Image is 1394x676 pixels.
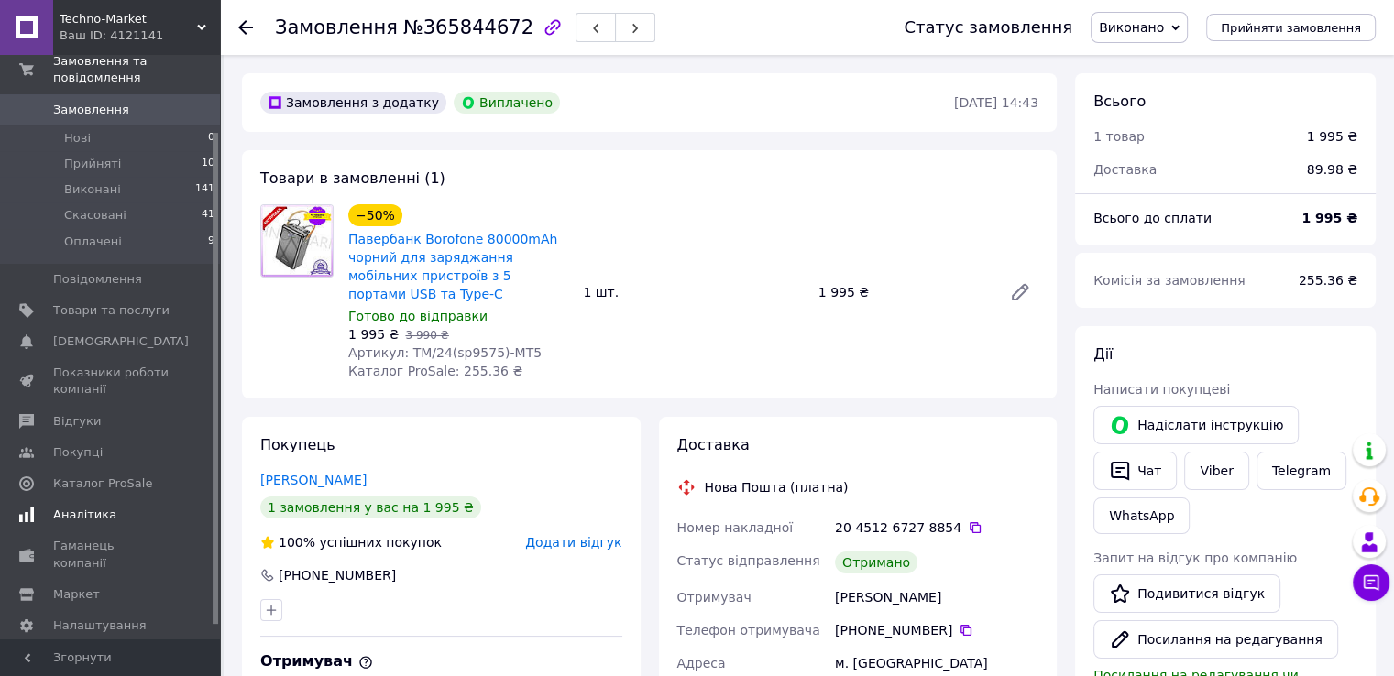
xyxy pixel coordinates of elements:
span: Повідомлення [53,271,142,288]
div: Виплачено [454,92,560,114]
button: Чат з покупцем [1353,564,1389,601]
div: [PERSON_NAME] [831,581,1042,614]
span: №365844672 [403,16,533,38]
a: Подивитися відгук [1093,574,1280,613]
span: Гаманець компанії [53,538,170,571]
button: Чат [1093,452,1177,490]
div: Отримано [835,551,917,573]
span: 1 995 ₴ [348,327,399,342]
span: Прийняті [64,156,121,172]
span: Замовлення [53,102,129,118]
button: Надіслати інструкцію [1093,406,1299,444]
span: 100% [279,535,315,550]
a: Павербанк Borofone 80000mAh чорний для заряджання мобільних пристроїв з 5 портами USB та Type-C [348,232,557,301]
span: Всього до сплати [1093,211,1212,225]
span: Оплачені [64,234,122,250]
div: Ваш ID: 4121141 [60,27,220,44]
span: Товари та послуги [53,302,170,319]
span: Отримувач [260,652,373,670]
div: [PHONE_NUMBER] [277,566,398,584]
span: 0 [208,130,214,147]
span: Покупці [53,444,103,461]
span: Готово до відправки [348,309,488,323]
span: Артикул: TM/24(sp9575)-MT5 [348,345,542,360]
div: −50% [348,204,402,226]
b: 1 995 ₴ [1301,211,1357,225]
a: Telegram [1257,452,1346,490]
a: Viber [1184,452,1248,490]
span: Маркет [53,586,100,603]
div: 1 995 ₴ [1307,127,1357,146]
span: Налаштування [53,617,147,634]
span: 141 [195,181,214,198]
span: Замовлення та повідомлення [53,53,220,86]
div: 1 замовлення у вас на 1 995 ₴ [260,496,481,518]
span: 3 990 ₴ [405,329,448,342]
div: 20 4512 6727 8854 [835,518,1038,537]
a: [PERSON_NAME] [260,473,367,487]
span: [DEMOGRAPHIC_DATA] [53,333,189,350]
span: Телефон отримувача [677,623,820,638]
span: Комісія за замовлення [1093,273,1246,288]
div: Нова Пошта (платна) [700,478,853,496]
button: Посилання на редагування [1093,620,1338,659]
span: Запит на відгук про компанію [1093,551,1297,565]
span: Прийняти замовлення [1221,21,1361,35]
span: Всього [1093,93,1146,110]
span: 10 [202,156,214,172]
span: Товари в замовленні (1) [260,169,445,187]
span: Нові [64,130,91,147]
span: Скасовані [64,207,126,224]
span: Дії [1093,345,1113,363]
span: 41 [202,207,214,224]
span: Додати відгук [525,535,621,550]
img: Павербанк Borofone 80000mAh чорний для заряджання мобільних пристроїв з 5 портами USB та Type-C [261,205,333,277]
div: 1 шт. [576,279,810,305]
span: Показники роботи компанії [53,365,170,398]
span: 9 [208,234,214,250]
span: Покупець [260,436,335,453]
span: Отримувач [677,590,752,605]
div: [PHONE_NUMBER] [835,621,1038,639]
span: Написати покупцеві [1093,382,1230,397]
span: Адреса [677,656,726,671]
a: WhatsApp [1093,497,1190,534]
span: Доставка [1093,162,1157,177]
time: [DATE] 14:43 [954,95,1038,110]
span: Аналітика [53,507,116,523]
span: Статус відправлення [677,553,820,568]
span: Доставка [677,436,750,453]
span: Виконані [64,181,121,198]
div: Статус замовлення [904,18,1072,37]
div: Замовлення з додатку [260,92,446,114]
span: Techno-Market [60,11,197,27]
span: Каталог ProSale [53,475,152,492]
span: 1 товар [1093,129,1145,144]
a: Редагувати [1002,274,1038,311]
div: 89.98 ₴ [1296,149,1368,190]
div: Повернутися назад [238,18,253,37]
div: успішних покупок [260,533,442,551]
span: Номер накладної [677,520,794,535]
span: Каталог ProSale: 255.36 ₴ [348,364,522,378]
span: Виконано [1099,20,1164,35]
span: Відгуки [53,413,101,430]
span: 255.36 ₴ [1299,273,1357,288]
span: Замовлення [275,16,398,38]
button: Прийняти замовлення [1206,14,1376,41]
div: 1 995 ₴ [811,279,994,305]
